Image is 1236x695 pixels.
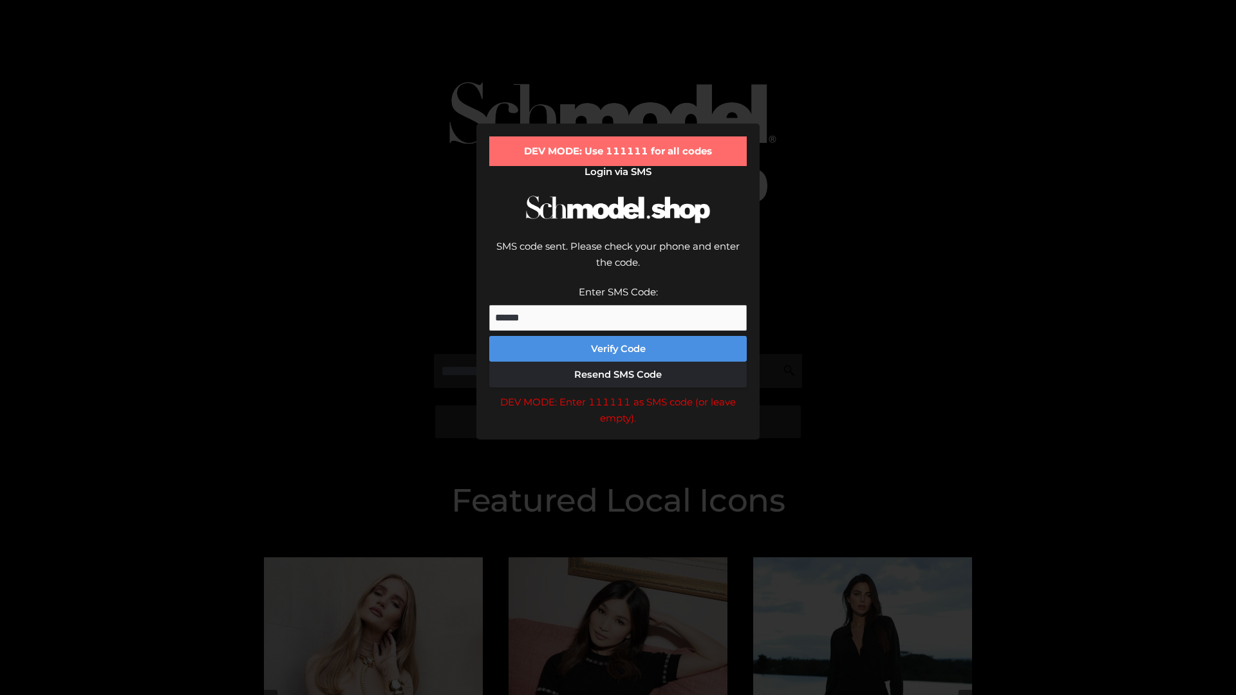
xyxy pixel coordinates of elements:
div: DEV MODE: Enter 111111 as SMS code (or leave empty). [489,394,747,427]
button: Resend SMS Code [489,362,747,387]
img: Schmodel Logo [521,184,715,235]
div: DEV MODE: Use 111111 for all codes [489,136,747,166]
div: SMS code sent. Please check your phone and enter the code. [489,238,747,284]
h2: Login via SMS [489,166,747,178]
label: Enter SMS Code: [579,286,658,298]
button: Verify Code [489,336,747,362]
